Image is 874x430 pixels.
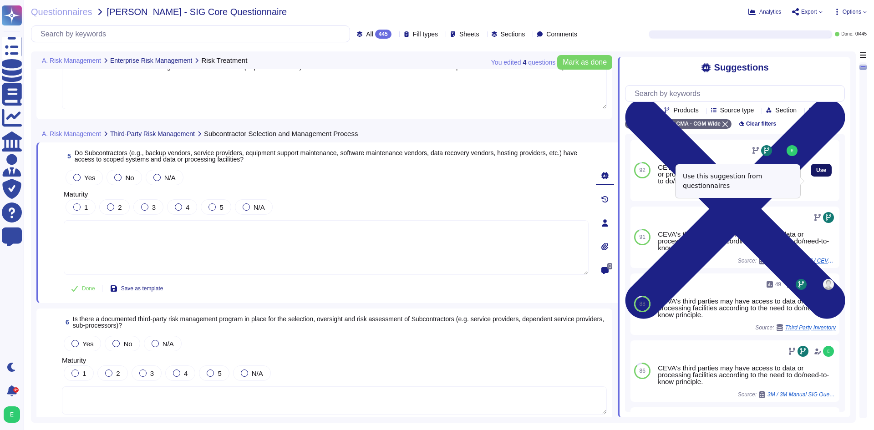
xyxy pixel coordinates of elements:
[42,131,101,137] span: A. Risk Management
[2,405,26,425] button: user
[219,203,223,211] span: 5
[254,203,265,211] span: N/A
[801,9,817,15] span: Export
[491,59,555,66] span: You edited question s
[630,86,844,101] input: Search by keywords
[375,30,391,39] div: 445
[639,368,645,374] span: 86
[186,203,189,211] span: 4
[121,286,163,291] span: Save as template
[639,167,645,173] span: 92
[413,31,438,37] span: Fill types
[84,174,95,182] span: Yes
[204,130,358,137] span: Subcontractor Selection and Management Process
[36,26,350,42] input: Search by keywords
[152,203,156,211] span: 3
[125,174,134,182] span: No
[218,369,221,377] span: 5
[31,7,92,16] span: Questionnaires
[816,167,826,173] span: Use
[759,9,781,15] span: Analytics
[64,190,88,198] span: Maturity
[366,31,373,37] span: All
[118,203,122,211] span: 2
[116,369,120,377] span: 2
[201,57,247,64] span: Risk Treatment
[62,319,69,325] span: 6
[748,8,781,15] button: Analytics
[658,364,836,385] div: CEVA's third parties may have access to data or processing facilities according to the need to do...
[62,356,86,364] span: Maturity
[546,31,577,37] span: Comments
[123,340,132,348] span: No
[557,55,612,70] button: Mark as done
[107,7,287,16] span: [PERSON_NAME] - SIG Core Questionnaire
[163,340,174,348] span: N/A
[110,57,193,64] span: Enterprise Risk Management
[607,263,612,269] span: 0
[164,174,176,182] span: N/A
[75,149,577,163] span: Do Subcontractors (e.g., backup vendors, service providers, equipment support maintenance, softwa...
[811,164,832,177] button: Use
[184,369,188,377] span: 4
[82,286,95,291] span: Done
[42,57,101,64] span: A. Risk Management
[4,406,20,423] img: user
[82,369,86,377] span: 1
[639,301,645,307] span: 88
[84,203,88,211] span: 1
[252,369,263,377] span: N/A
[103,279,171,298] button: Save as template
[767,392,836,397] span: 3M / 3M Manual SIG Questionnaire (1)
[459,31,479,37] span: Sheets
[843,9,861,15] span: Options
[823,279,834,290] img: user
[823,346,834,357] img: user
[73,315,604,329] span: Is there a documented third-party risk management program in place for the selection, oversight a...
[787,145,798,156] img: user
[150,369,154,377] span: 3
[13,387,19,393] div: 9+
[639,234,645,240] span: 91
[82,340,93,348] span: Yes
[738,391,836,398] span: Source:
[64,153,71,159] span: 5
[501,31,525,37] span: Sections
[855,32,867,36] span: 0 / 445
[523,59,526,66] b: 4
[62,56,607,109] textarea: The risks are classified according to their Risk SIL Levels (Impact Likelihood). A risk owner is ...
[110,131,195,137] span: Third-Party Risk Management
[563,59,607,66] span: Mark as done
[676,164,800,198] div: Use this suggestion from questionnaires
[64,279,102,298] button: Done
[841,32,854,36] span: Done:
